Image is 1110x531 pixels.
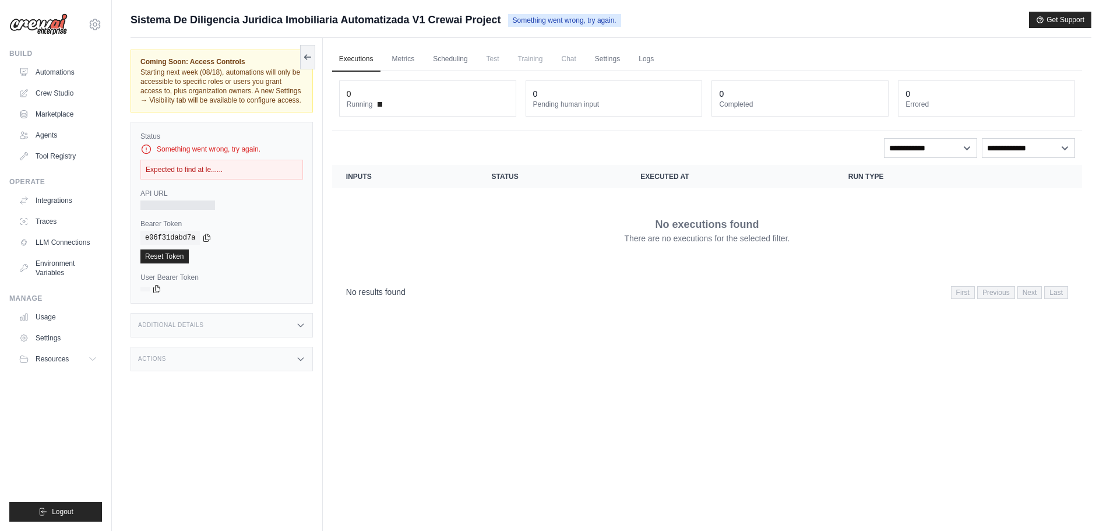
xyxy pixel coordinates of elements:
[9,49,102,58] div: Build
[52,507,73,516] span: Logout
[140,57,303,66] span: Coming Soon: Access Controls
[385,47,422,72] a: Metrics
[140,68,301,104] span: Starting next week (08/18), automations will only be accessible to specific roles or users you gr...
[951,286,975,299] span: First
[332,277,1082,307] nav: Pagination
[905,88,910,100] div: 0
[140,249,189,263] a: Reset Token
[140,219,303,228] label: Bearer Token
[9,502,102,522] button: Logout
[14,350,102,368] button: Resources
[347,100,373,109] span: Running
[36,354,69,364] span: Resources
[138,322,203,329] h3: Additional Details
[14,191,102,210] a: Integrations
[624,233,790,244] p: There are no executions for the selected filter.
[140,143,303,155] div: Something went wrong, try again.
[14,84,102,103] a: Crew Studio
[332,47,380,72] a: Executions
[14,126,102,145] a: Agents
[1044,286,1068,299] span: Last
[1017,286,1042,299] span: Next
[511,47,550,71] span: Training is not available until the deployment is complete
[14,147,102,166] a: Tool Registry
[332,165,478,188] th: Inputs
[1029,12,1091,28] button: Get Support
[14,329,102,347] a: Settings
[140,132,303,141] label: Status
[138,356,166,363] h3: Actions
[14,63,102,82] a: Automations
[9,177,102,187] div: Operate
[14,233,102,252] a: LLM Connections
[533,88,538,100] div: 0
[719,100,881,109] dt: Completed
[977,286,1015,299] span: Previous
[533,100,695,109] dt: Pending human input
[14,308,102,326] a: Usage
[834,165,1006,188] th: Run Type
[9,13,68,36] img: Logo
[9,294,102,303] div: Manage
[347,88,351,100] div: 0
[555,47,583,71] span: Chat is not available until the deployment is complete
[14,254,102,282] a: Environment Variables
[332,165,1082,307] section: Crew executions table
[140,160,303,180] div: Expected to find at le......
[719,88,724,100] div: 0
[655,216,759,233] p: No executions found
[626,165,834,188] th: Executed at
[426,47,474,72] a: Scheduling
[14,212,102,231] a: Traces
[478,165,627,188] th: Status
[131,12,501,28] span: Sistema De Diligencia Juridica Imobiliaria Automatizada V1 Crewai Project
[346,286,406,298] p: No results found
[140,189,303,198] label: API URL
[140,273,303,282] label: User Bearer Token
[140,231,200,245] code: e06f31dabd7a
[951,286,1068,299] nav: Pagination
[480,47,506,71] span: Test
[632,47,661,72] a: Logs
[508,14,621,27] span: Something went wrong, try again.
[905,100,1067,109] dt: Errored
[588,47,627,72] a: Settings
[14,105,102,124] a: Marketplace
